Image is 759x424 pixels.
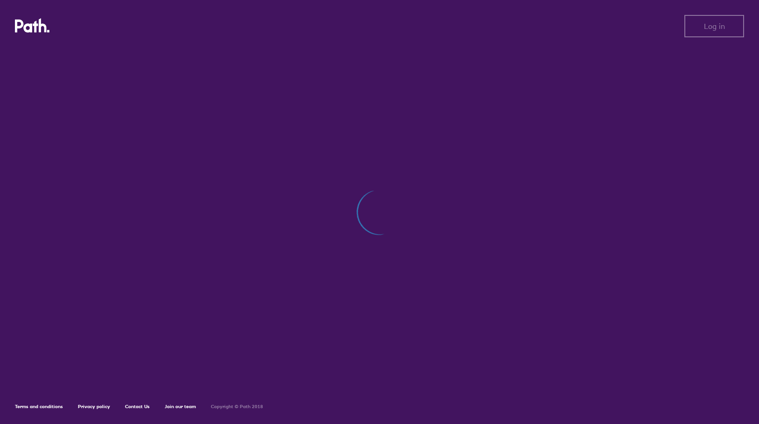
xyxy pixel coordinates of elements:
[125,403,150,410] a: Contact Us
[165,403,196,410] a: Join our team
[684,15,744,37] button: Log in
[211,404,263,410] h6: Copyright © Path 2018
[704,22,725,30] span: Log in
[15,403,63,410] a: Terms and conditions
[78,403,110,410] a: Privacy policy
